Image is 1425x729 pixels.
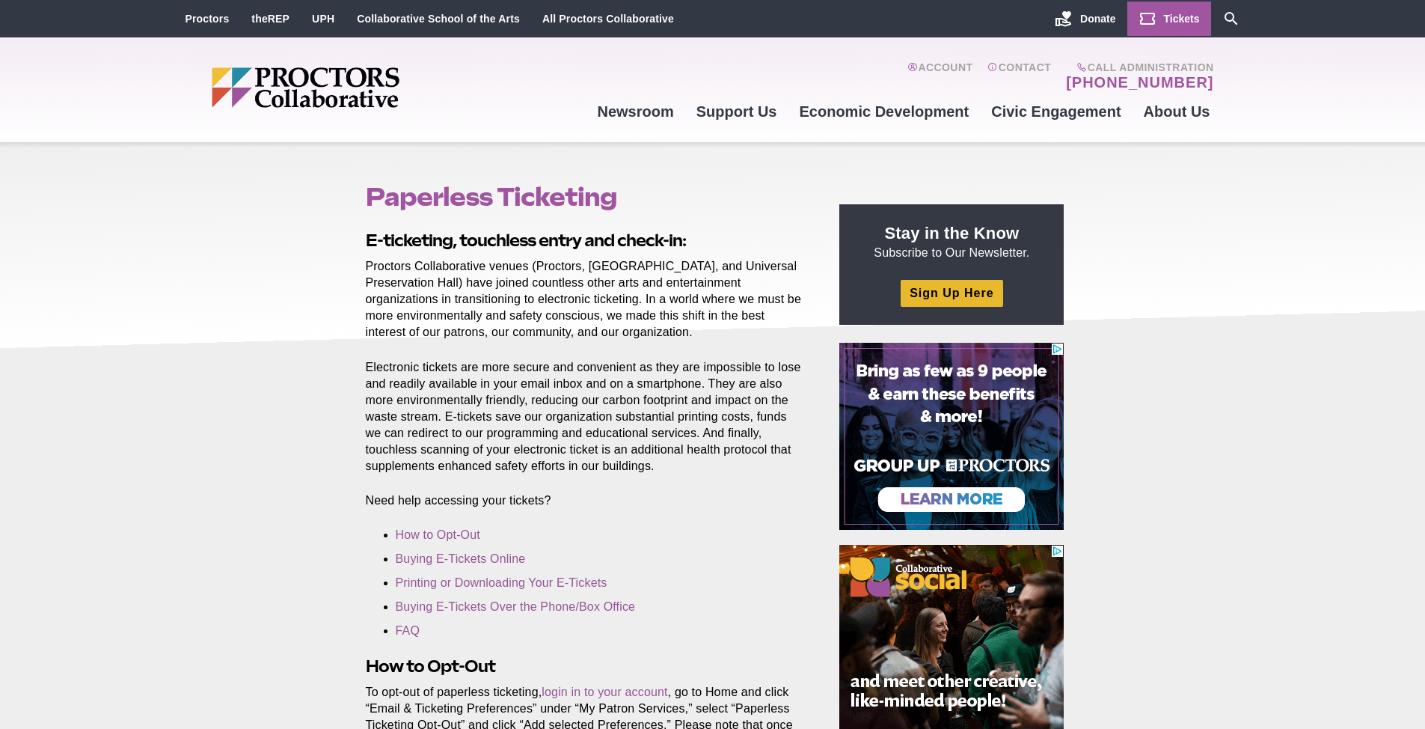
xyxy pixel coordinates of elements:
a: How to Opt-Out [396,528,480,541]
a: All Proctors Collaborative [542,13,674,25]
a: About Us [1133,91,1222,132]
p: Subscribe to Our Newsletter. [857,222,1046,261]
span: Donate [1080,13,1115,25]
span: Tickets [1164,13,1200,25]
a: UPH [312,13,334,25]
a: Buying E-Tickets Online [396,552,526,565]
a: Buying E-Tickets Over the Phone/Box Office [396,600,636,613]
span: Call Administration [1061,61,1213,73]
a: Search [1211,1,1251,36]
strong: Stay in the Know [885,224,1020,243]
strong: E-ticketing, touchless entry and check-in: [366,231,686,250]
p: Proctors Collaborative venues (Proctors, [GEOGRAPHIC_DATA], and Universal Preservation Hall) have... [366,258,806,341]
p: Electronic tickets are more secure and convenient as they are impossible to lose and readily avai... [366,359,806,475]
a: Proctors [186,13,230,25]
a: Civic Engagement [980,91,1132,132]
p: Need help accessing your tickets? [366,492,806,509]
h1: Paperless Ticketing [366,183,806,211]
a: Account [907,61,972,91]
a: Newsroom [586,91,684,132]
a: Donate [1044,1,1127,36]
a: login in to your account [542,686,667,698]
strong: How to Opt-Out [366,656,495,676]
a: [PHONE_NUMBER] [1066,73,1213,91]
a: Collaborative School of the Arts [357,13,520,25]
iframe: Advertisement [839,343,1064,530]
img: Proctors logo [212,67,515,108]
a: Sign Up Here [901,280,1002,306]
a: theREP [251,13,289,25]
a: Contact [987,61,1051,91]
a: FAQ [396,624,420,637]
a: Economic Development [788,91,981,132]
a: Printing or Downloading Your E-Tickets [396,576,607,589]
a: Tickets [1127,1,1211,36]
a: Support Us [685,91,788,132]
